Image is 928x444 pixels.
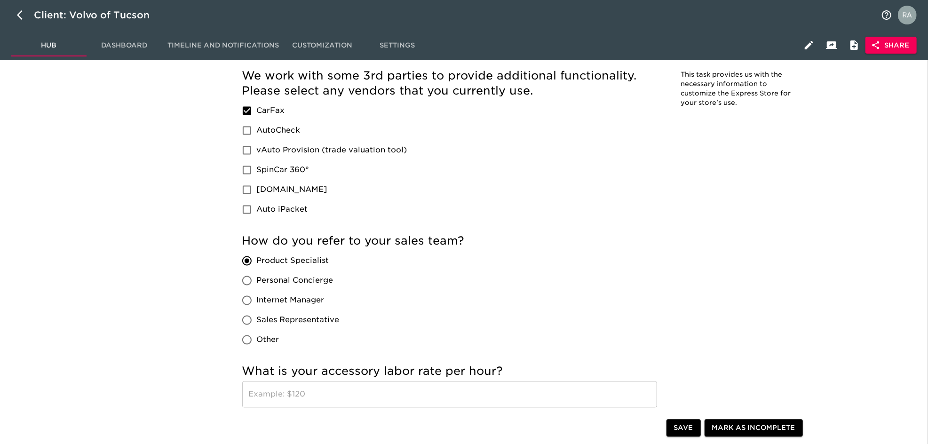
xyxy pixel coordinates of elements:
span: Auto iPacket [257,204,308,215]
span: AutoCheck [257,125,301,136]
span: [DOMAIN_NAME] [257,184,328,195]
h5: What is your accessory labor rate per hour? [242,364,657,379]
span: Product Specialist [257,255,329,266]
span: Sales Representative [257,314,340,325]
h5: How do you refer to your sales team? [242,233,657,248]
span: Personal Concierge [257,275,333,286]
span: vAuto Provision (trade valuation tool) [257,144,407,156]
button: Client View [820,34,843,56]
span: SpinCar 360° [257,164,309,175]
span: Share [873,40,909,51]
input: Example: $120 [242,381,657,407]
button: Mark as Incomplete [705,420,803,437]
span: Customization [290,40,354,51]
p: This task provides us with the necessary information to customize the Express Store for your stor... [681,70,794,108]
button: Internal Notes and Comments [843,34,865,56]
span: Dashboard [92,40,156,51]
button: Edit Hub [798,34,820,56]
button: Save [666,420,701,437]
img: Profile [898,6,917,24]
span: Timeline and Notifications [167,40,279,51]
span: Mark as Incomplete [712,422,795,434]
span: CarFax [257,105,285,116]
span: Settings [365,40,429,51]
span: Hub [17,40,81,51]
button: notifications [875,4,898,26]
button: Share [865,37,917,54]
span: Save [674,422,693,434]
span: Internet Manager [257,294,325,306]
h5: We work with some 3rd parties to provide additional functionality. Please select any vendors that... [242,68,657,98]
span: Other [257,334,279,345]
div: Client: Volvo of Tucson [34,8,163,23]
